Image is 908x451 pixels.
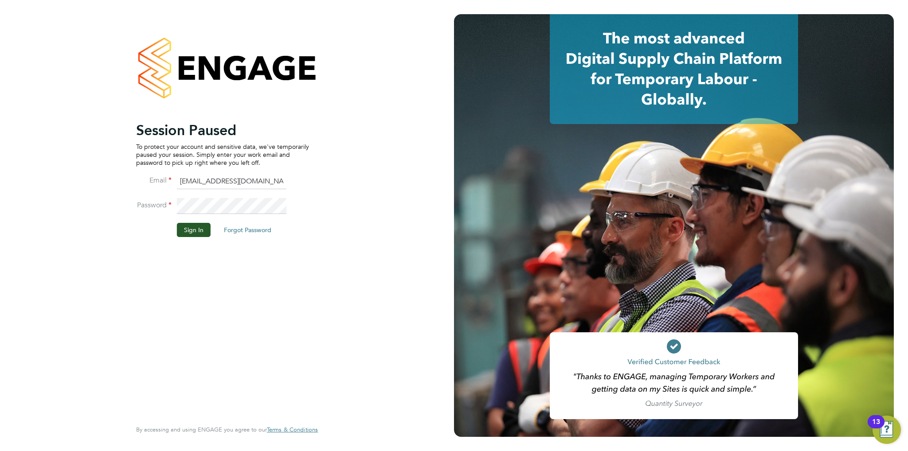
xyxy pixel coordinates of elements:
span: Terms & Conditions [267,426,318,433]
h2: Session Paused [136,121,309,139]
p: To protect your account and sensitive data, we've temporarily paused your session. Simply enter y... [136,143,309,167]
label: Email [136,176,172,185]
input: Enter your work email... [177,174,286,190]
button: Open Resource Center, 13 new notifications [873,416,901,444]
div: 13 [872,422,880,433]
span: By accessing and using ENGAGE you agree to our [136,426,318,433]
a: Terms & Conditions [267,426,318,433]
button: Sign In [177,223,211,237]
button: Forgot Password [217,223,278,237]
label: Password [136,201,172,210]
